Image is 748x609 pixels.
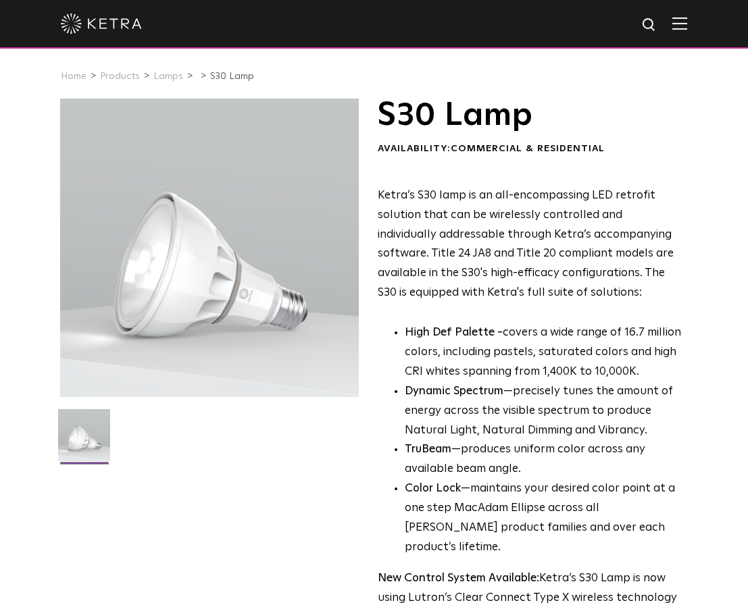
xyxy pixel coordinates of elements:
[451,144,605,153] span: Commercial & Residential
[378,190,674,298] span: Ketra’s S30 lamp is an all-encompassing LED retrofit solution that can be wirelessly controlled a...
[405,479,683,558] li: —maintains your desired color point at a one step MacAdam Ellipse across all [PERSON_NAME] produc...
[405,386,503,397] strong: Dynamic Spectrum
[210,72,254,81] a: S30 Lamp
[405,444,451,455] strong: TruBeam
[100,72,140,81] a: Products
[405,483,461,494] strong: Color Lock
[378,142,683,156] div: Availability:
[405,327,503,338] strong: High Def Palette -
[672,17,687,30] img: Hamburger%20Nav.svg
[58,409,110,471] img: S30-Lamp-Edison-2021-Web-Square
[61,14,142,34] img: ketra-logo-2019-white
[641,17,658,34] img: search icon
[153,72,183,81] a: Lamps
[405,440,683,479] li: —produces uniform color across any available beam angle.
[405,382,683,441] li: —precisely tunes the amount of energy across the visible spectrum to produce Natural Light, Natur...
[378,99,683,132] h1: S30 Lamp
[405,323,683,382] p: covers a wide range of 16.7 million colors, including pastels, saturated colors and high CRI whit...
[61,72,86,81] a: Home
[378,573,539,584] strong: New Control System Available:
